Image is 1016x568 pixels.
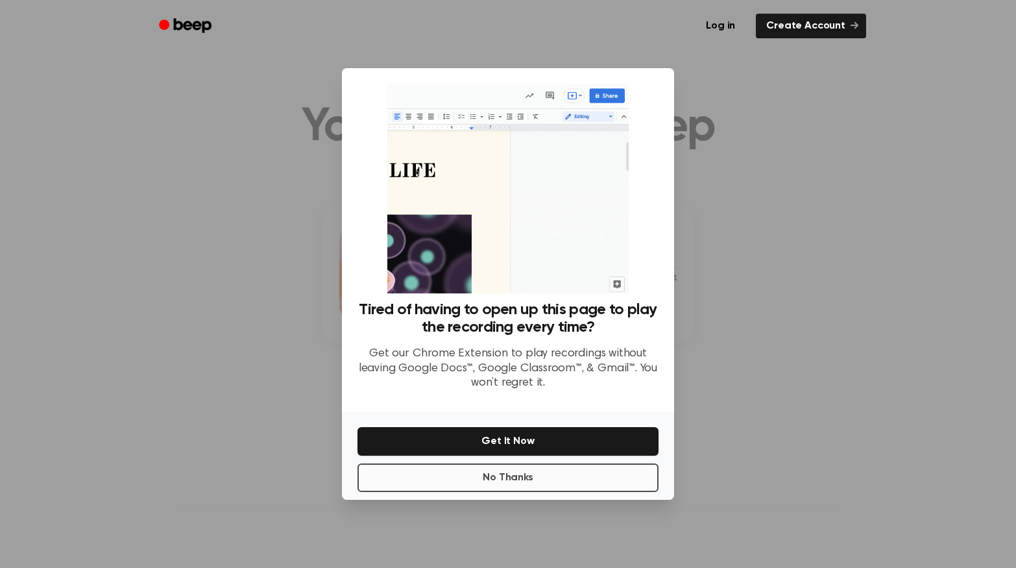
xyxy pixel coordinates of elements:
[357,347,659,391] p: Get our Chrome Extension to play recordings without leaving Google Docs™, Google Classroom™, & Gm...
[387,84,628,293] img: Beep extension in action
[357,301,659,336] h3: Tired of having to open up this page to play the recording every time?
[150,14,223,39] a: Beep
[357,427,659,456] button: Get It Now
[756,14,866,38] a: Create Account
[357,463,659,492] button: No Thanks
[693,11,748,41] a: Log in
